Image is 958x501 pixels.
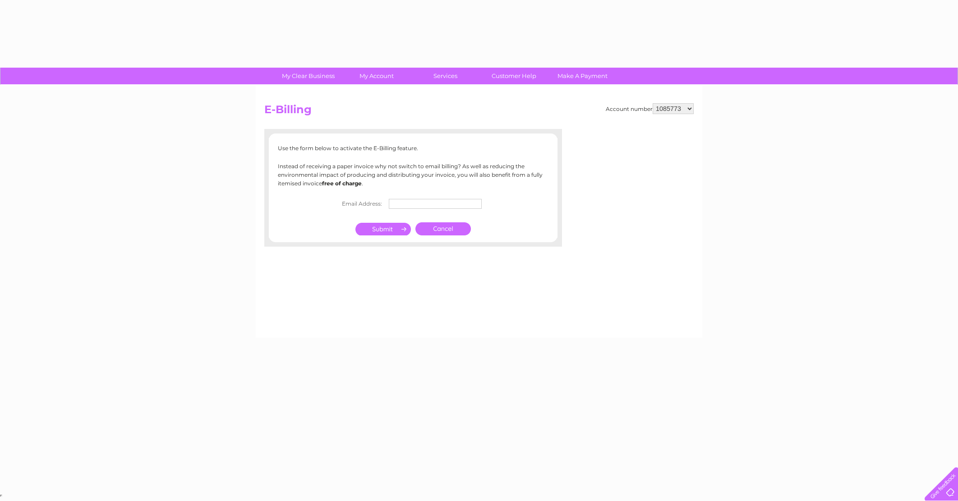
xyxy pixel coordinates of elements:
input: Submit [355,223,411,235]
h2: E-Billing [264,103,694,120]
a: Cancel [415,222,471,235]
div: Account number [606,103,694,114]
a: Customer Help [477,68,551,84]
a: Services [408,68,483,84]
p: Use the form below to activate the E-Billing feature. [278,144,548,152]
a: My Clear Business [271,68,345,84]
b: free of charge [322,180,362,187]
a: Make A Payment [545,68,620,84]
a: My Account [340,68,414,84]
th: Email Address: [337,197,387,211]
p: Instead of receiving a paper invoice why not switch to email billing? As well as reducing the env... [278,162,548,188]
